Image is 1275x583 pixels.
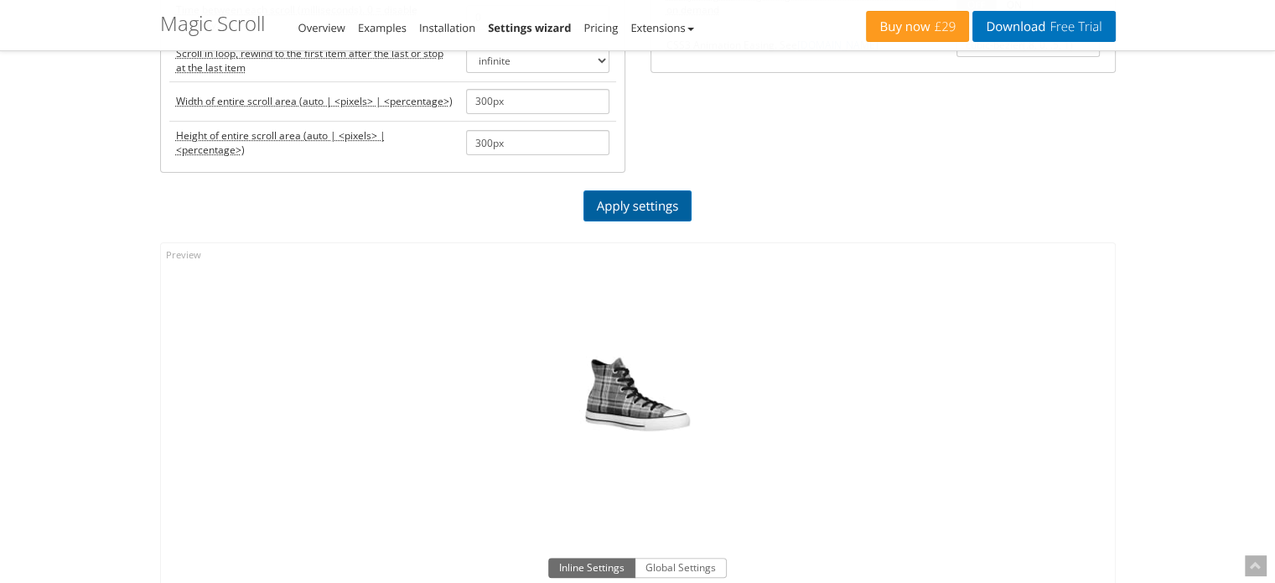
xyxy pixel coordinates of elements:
[488,20,571,35] a: Settings wizard
[930,20,956,34] span: £29
[972,11,1115,42] a: DownloadFree Trial
[583,20,618,35] a: Pricing
[419,20,475,35] a: Installation
[797,38,879,52] a: [DOMAIN_NAME]
[176,94,453,108] acronym: width, default: auto
[635,558,727,578] button: Global Settings
[176,128,453,157] acronym: height, default: auto
[866,11,969,42] a: Buy now£29
[630,20,693,35] a: Extensions
[358,20,407,35] a: Examples
[298,20,345,35] a: Overview
[548,558,635,578] button: Inline Settings
[1045,20,1101,34] span: Free Trial
[583,190,692,221] a: Apply settings
[176,46,453,75] acronym: loop, default: infinite
[160,13,265,34] h1: Magic Scroll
